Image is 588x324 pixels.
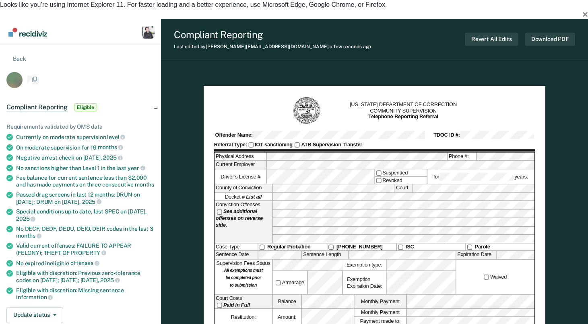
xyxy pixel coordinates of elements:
div: Requirements validated by OMS data [6,123,155,130]
div: Exemption Expiration Date: [343,271,386,294]
div: Last edited by [PERSON_NAME][EMAIL_ADDRESS][DOMAIN_NAME] [174,44,371,49]
input: for years. [439,172,513,180]
div: Conviction Offenses [215,201,272,243]
label: Monthly Payment [355,309,406,317]
div: Compliant Reporting [174,29,371,41]
img: Recidiviz [8,28,47,37]
strong: List all [246,194,262,199]
label: Court [395,185,412,193]
span: months [98,144,123,150]
input: Arrearage [276,280,281,285]
div: On moderate supervision for 19 [16,144,155,151]
label: Phone #: [448,153,476,161]
span: a few seconds ago [330,44,371,49]
div: No expired ineligible [16,260,155,267]
label: Physical Address [215,153,266,161]
div: Court Costs [215,294,272,308]
strong: Telephone Reporting Referral [368,114,438,119]
label: Driver’s License # [215,170,266,184]
span: × [582,9,588,20]
label: County of Conviction [215,185,272,193]
label: Monthly Payment [355,294,406,308]
label: Expiration Date [456,251,497,259]
span: Eligible [74,103,97,111]
div: Passed drug screens in last 12 months: DRUN on [DATE]; DRUM on [DATE], [16,191,155,205]
button: Update status [6,307,63,323]
label: for years. [432,172,529,180]
label: Suspended [375,170,427,176]
input: Revoked [376,178,381,183]
input: Waived [484,275,489,280]
span: level [107,134,125,140]
label: Revoked [375,177,427,184]
label: Balance [273,294,301,308]
input: Parole [467,245,472,250]
span: 2025 [82,199,101,205]
strong: Referral Type: [214,142,247,148]
button: Profile dropdown button [142,26,155,39]
div: Negative arrest check on [DATE], [16,154,155,161]
strong: Paid in Full [223,302,250,308]
div: Fee balance for current sentence less than $2,000 and has made payments on three consecutive [16,174,155,188]
span: months [16,232,41,239]
div: No DECF, DEDF, DEDU, DEIO, DEIR codes in the last 3 [16,226,155,239]
strong: All exemptions must be completed prior to submission [224,267,263,287]
input: Suspended [376,171,381,176]
button: Back [6,55,26,62]
strong: See additional offenses on reverse side. [216,209,263,228]
strong: Offender Name: [215,132,253,138]
div: No sanctions higher than Level 1 in the last [16,164,155,172]
span: PROPERTY [70,250,106,256]
div: Eligible with discretion: Missing sentence [16,287,155,301]
strong: IOT sanctioning [255,142,293,148]
span: Compliant Reporting [6,103,68,111]
span: information [16,294,53,300]
button: Download PDF [525,33,575,46]
span: offenses [70,260,99,266]
div: Supervision Fees Status [215,259,272,294]
div: Currently on moderate supervision [16,133,155,141]
strong: [PHONE_NUMBER] [336,244,383,250]
input: Paid in Full [217,303,222,308]
div: Valid current offenses: FAILURE TO APPEAR (FELONY); THEFT OF [16,242,155,256]
h1: [US_STATE] DEPARTMENT OF CORRECTION COMMUNITY SUPERVISION [350,101,457,120]
div: Case Type [215,244,258,250]
span: 2025 [100,277,120,283]
input: [PHONE_NUMBER] [329,245,334,250]
strong: TDOC ID #: [433,132,460,138]
span: Docket # [225,193,262,200]
input: See additional offenses on reverse side. [217,209,222,215]
span: year [128,165,145,171]
div: Special conditions up to date, last SPEC on [DATE], [16,208,155,222]
span: 2025 [103,154,122,161]
input: IOT sanctioning [248,142,254,148]
span: 2025 [16,215,35,222]
strong: ISC [406,244,414,250]
strong: Regular Probation [267,244,311,250]
strong: ATR Supervision Transfer [301,142,363,148]
strong: Parole [475,244,490,250]
input: ATR Supervision Transfer [295,142,300,148]
label: Current Employer [215,161,266,169]
label: Sentence Length [302,251,348,259]
input: Regular Probation [260,245,265,250]
input: ISC [398,245,403,250]
label: Sentence Date [215,251,258,259]
button: Revert All Edits [465,33,518,46]
label: Arrearage [274,279,305,286]
label: Exemption type: [343,259,386,270]
img: TN Seal [292,96,321,125]
label: Waived [483,273,508,280]
span: months [135,181,154,188]
div: Eligible with discretion: Previous zero-tolerance codes on [DATE]; [DATE]; [DATE], [16,270,155,283]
